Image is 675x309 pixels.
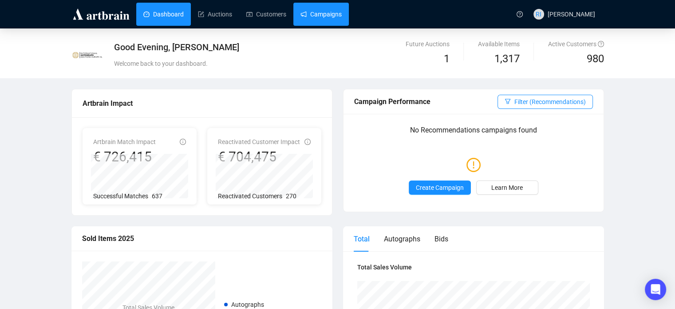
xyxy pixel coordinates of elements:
span: question-circle [517,11,523,17]
a: Customers [246,3,286,26]
span: Reactivated Customers [218,193,282,200]
span: 1 [444,52,450,65]
span: filter [505,98,511,104]
span: Reactivated Customer Impact [218,138,300,145]
div: € 726,415 [93,148,156,165]
div: Campaign Performance [354,96,497,107]
span: 270 [286,193,296,200]
div: Total [354,233,370,245]
span: exclamation-circle [466,154,481,175]
img: 622e19684f2625001dda177d.jpg [72,40,103,71]
div: Open Intercom Messenger [645,279,666,300]
span: Autographs [231,301,264,308]
div: € 704,475 [218,148,300,165]
div: Bids [434,233,448,245]
div: Future Auctions [406,39,450,49]
span: Filter (Recommendations) [514,97,586,107]
a: Dashboard [143,3,184,26]
button: Filter (Recommendations) [497,95,593,109]
img: logo [71,7,131,21]
span: 980 [587,52,604,65]
span: info-circle [180,139,186,145]
span: Successful Matches [93,193,148,200]
div: Available Items [478,39,520,49]
span: 1,317 [494,51,520,68]
span: RI [536,9,541,19]
button: Create Campaign [409,181,471,195]
span: Create Campaign [416,183,464,193]
span: info-circle [304,139,311,145]
div: Sold Items 2025 [82,233,322,244]
span: Artbrain Match Impact [93,138,156,145]
a: Auctions [198,3,232,26]
span: Learn More [491,183,523,193]
span: question-circle [598,41,604,47]
div: Artbrain Impact [83,98,321,109]
div: Autographs [384,233,420,245]
div: Welcome back to your dashboard. [114,59,424,68]
a: Learn More [476,181,538,195]
a: Campaigns [300,3,342,26]
p: No Recommendations campaigns found [354,124,593,142]
span: Active Customers [548,40,604,48]
div: Good Evening, [PERSON_NAME] [114,41,424,53]
span: [PERSON_NAME] [548,11,595,18]
h4: Total Sales Volume [357,262,590,272]
span: 637 [152,193,162,200]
